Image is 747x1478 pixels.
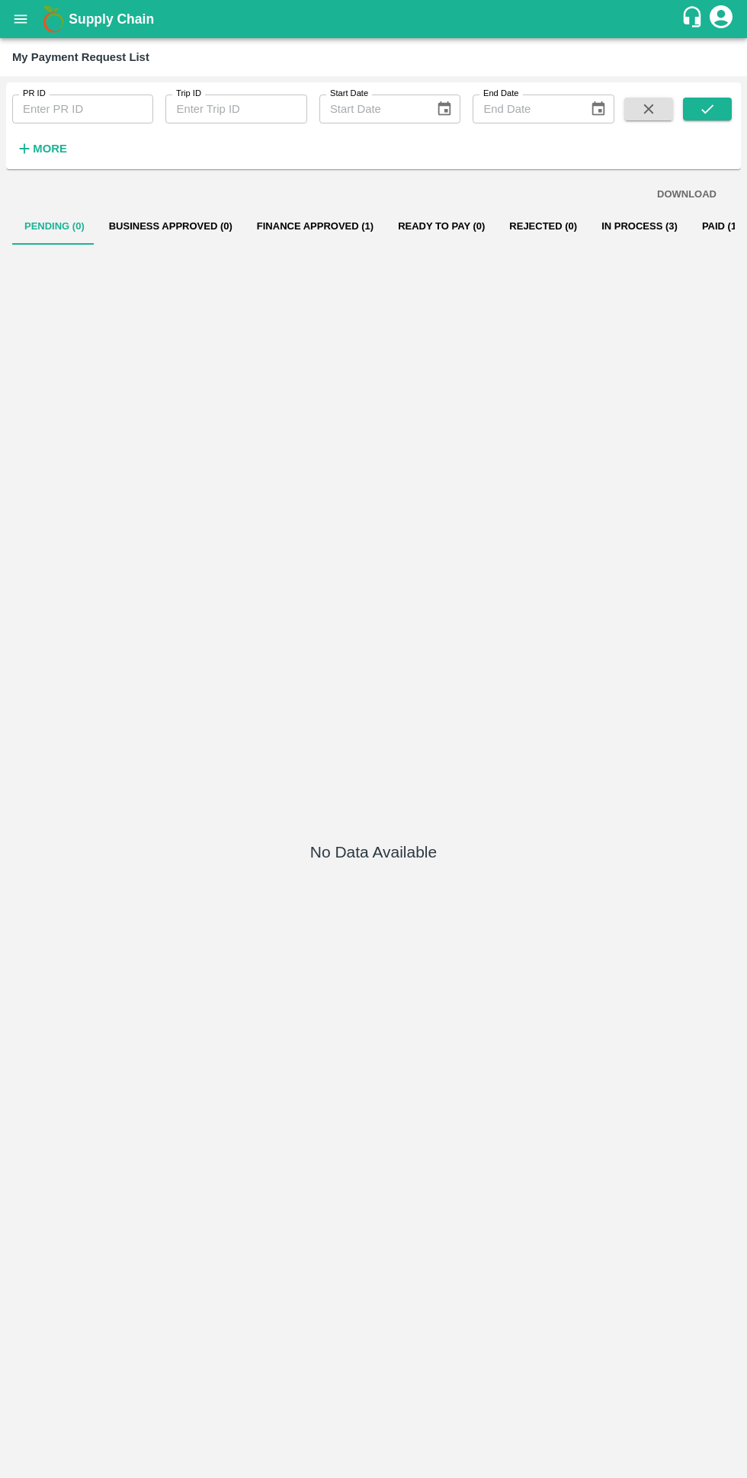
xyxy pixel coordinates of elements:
[69,11,154,27] b: Supply Chain
[330,88,368,100] label: Start Date
[12,47,149,67] div: My Payment Request List
[310,842,437,863] h5: No Data Available
[12,95,153,123] input: Enter PR ID
[681,5,707,33] div: customer-support
[3,2,38,37] button: open drawer
[473,95,577,123] input: End Date
[33,143,67,155] strong: More
[430,95,459,123] button: Choose date
[589,208,690,245] button: In Process (3)
[69,8,681,30] a: Supply Chain
[584,95,613,123] button: Choose date
[386,208,497,245] button: Ready To Pay (0)
[176,88,201,100] label: Trip ID
[483,88,518,100] label: End Date
[12,208,97,245] button: Pending (0)
[97,208,245,245] button: Business Approved (0)
[12,136,71,162] button: More
[319,95,424,123] input: Start Date
[497,208,589,245] button: Rejected (0)
[38,4,69,34] img: logo
[651,181,723,208] button: DOWNLOAD
[245,208,386,245] button: Finance Approved (1)
[23,88,46,100] label: PR ID
[165,95,306,123] input: Enter Trip ID
[707,3,735,35] div: account of current user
